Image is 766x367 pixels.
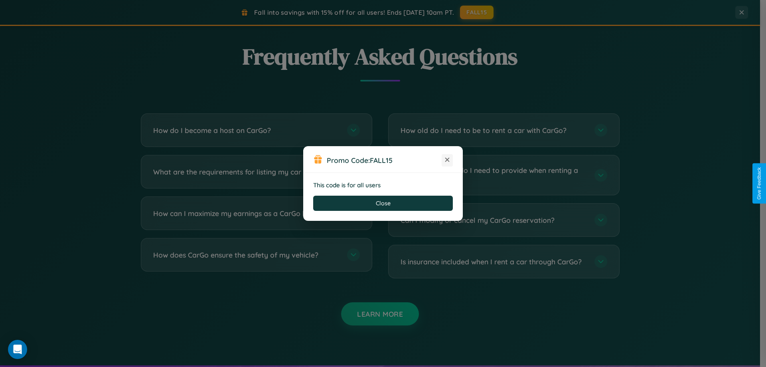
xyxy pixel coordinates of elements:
[313,181,381,189] strong: This code is for all users
[370,156,393,165] b: FALL15
[756,167,762,200] div: Give Feedback
[8,340,27,359] div: Open Intercom Messenger
[313,196,453,211] button: Close
[327,156,442,165] h3: Promo Code:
